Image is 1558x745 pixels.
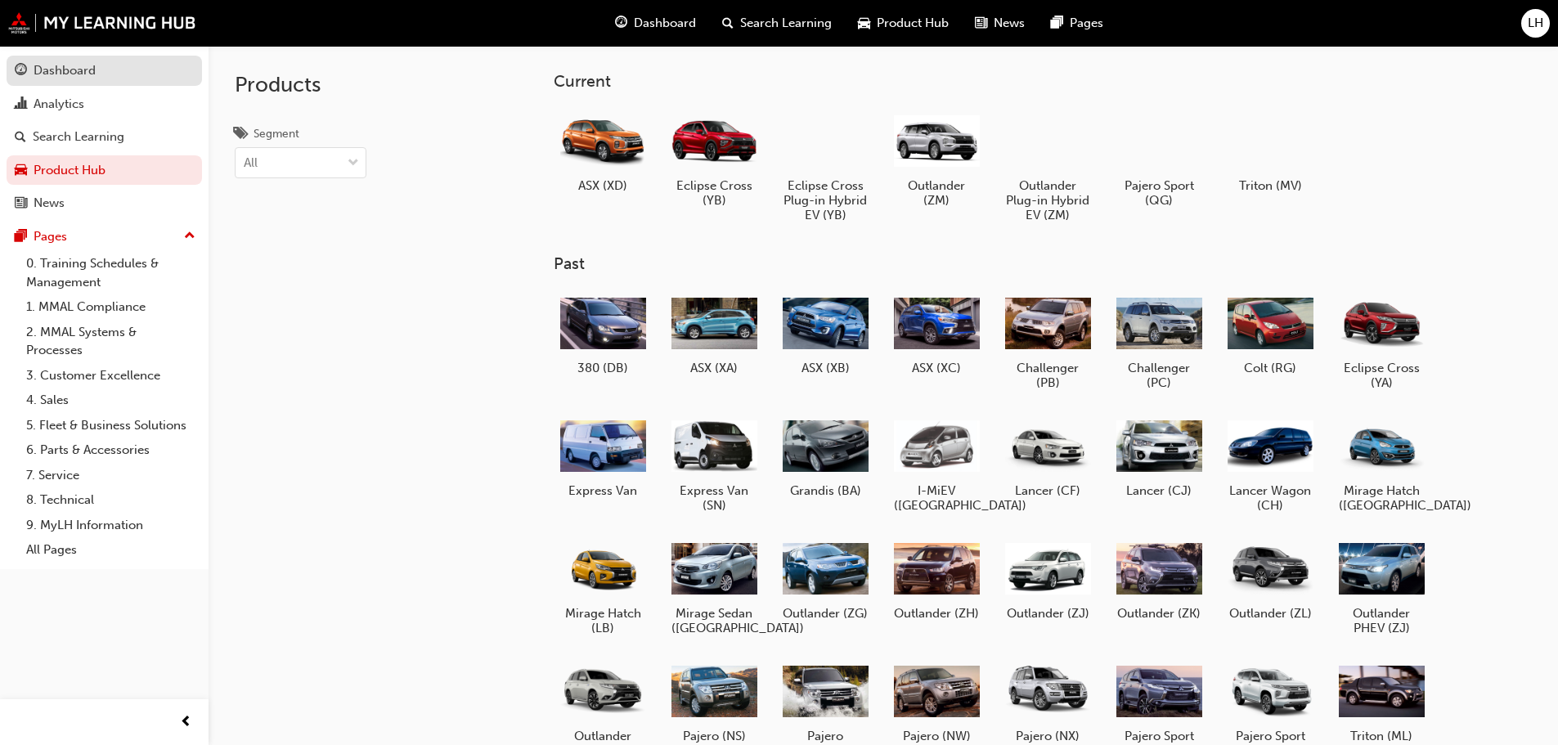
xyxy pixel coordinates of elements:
a: Lancer (CF) [999,410,1097,505]
h5: Pajero Sport (QG) [1116,178,1202,208]
a: Express Van [554,410,652,505]
a: 8. Technical [20,487,202,513]
h5: Pajero (NX) [1005,729,1091,743]
a: Challenger (PC) [1110,287,1208,397]
a: Outlander PHEV (ZJ) [1332,532,1430,642]
a: Outlander (ZJ) [999,532,1097,627]
h5: Grandis (BA) [783,483,869,498]
h5: Outlander (ZG) [783,606,869,621]
h5: Eclipse Cross (YA) [1339,361,1425,390]
h5: Outlander Plug-in Hybrid EV (ZM) [1005,178,1091,222]
h5: Pajero (NS) [671,729,757,743]
a: Lancer (CJ) [1110,410,1208,505]
span: news-icon [975,13,987,34]
a: Dashboard [7,56,202,86]
a: 380 (DB) [554,287,652,382]
h5: Mirage Sedan ([GEOGRAPHIC_DATA]) [671,606,757,635]
span: car-icon [15,164,27,178]
h5: ASX (XB) [783,361,869,375]
h5: Outlander PHEV (ZJ) [1339,606,1425,635]
a: Mirage Sedan ([GEOGRAPHIC_DATA]) [665,532,763,642]
span: news-icon [15,196,27,211]
h5: ASX (XC) [894,361,980,375]
a: Outlander (ZK) [1110,532,1208,627]
h5: Express Van (SN) [671,483,757,513]
h5: Outlander (ZL) [1228,606,1313,621]
h2: Products [235,72,366,98]
button: DashboardAnalyticsSearch LearningProduct HubNews [7,52,202,222]
a: ASX (XC) [887,287,986,382]
span: tags-icon [235,128,247,142]
a: Eclipse Cross (YA) [1332,287,1430,397]
a: 5. Fleet & Business Solutions [20,413,202,438]
a: Colt (RG) [1221,287,1319,382]
a: Eclipse Cross Plug-in Hybrid EV (YB) [776,104,874,228]
a: 4. Sales [20,388,202,413]
a: 9. MyLH Information [20,513,202,538]
span: Pages [1070,14,1103,33]
a: Search Learning [7,122,202,152]
a: ASX (XB) [776,287,874,382]
a: Lancer Wagon (CH) [1221,410,1319,519]
a: Grandis (BA) [776,410,874,505]
a: 0. Training Schedules & Management [20,251,202,294]
h5: Challenger (PC) [1116,361,1202,390]
a: ASX (XA) [665,287,763,382]
h5: Colt (RG) [1228,361,1313,375]
span: pages-icon [15,230,27,245]
span: chart-icon [15,97,27,112]
h5: Mirage Hatch ([GEOGRAPHIC_DATA]) [1339,483,1425,513]
a: Challenger (PB) [999,287,1097,397]
h3: Past [554,254,1483,273]
a: Express Van (SN) [665,410,763,519]
a: pages-iconPages [1038,7,1116,40]
h5: Outlander (ZH) [894,606,980,621]
a: Outlander (ZH) [887,532,986,627]
h5: Eclipse Cross (YB) [671,178,757,208]
h5: 380 (DB) [560,361,646,375]
span: Product Hub [877,14,949,33]
a: All Pages [20,537,202,563]
button: Pages [7,222,202,252]
h5: Outlander (ZK) [1116,606,1202,621]
span: search-icon [722,13,734,34]
div: News [34,194,65,213]
a: 1. MMAL Compliance [20,294,202,320]
span: guage-icon [15,64,27,79]
a: car-iconProduct Hub [845,7,962,40]
a: Outlander (ZL) [1221,532,1319,627]
a: guage-iconDashboard [602,7,709,40]
h5: Outlander (ZJ) [1005,606,1091,621]
span: search-icon [15,130,26,145]
a: 2. MMAL Systems & Processes [20,320,202,363]
a: News [7,188,202,218]
a: Analytics [7,89,202,119]
span: News [994,14,1025,33]
h5: Pajero (NW) [894,729,980,743]
a: Eclipse Cross (YB) [665,104,763,213]
h5: Express Van [560,483,646,498]
h5: Triton (ML) [1339,729,1425,743]
div: Segment [254,126,299,142]
h5: ASX (XA) [671,361,757,375]
a: Outlander (ZM) [887,104,986,213]
div: Search Learning [33,128,124,146]
span: prev-icon [180,712,192,733]
a: 6. Parts & Accessories [20,438,202,463]
h3: Current [554,72,1483,91]
a: Pajero Sport (QG) [1110,104,1208,213]
h5: Eclipse Cross Plug-in Hybrid EV (YB) [783,178,869,222]
a: 3. Customer Excellence [20,363,202,388]
img: mmal [8,12,196,34]
span: LH [1528,14,1543,33]
a: Product Hub [7,155,202,186]
span: down-icon [348,153,359,174]
a: news-iconNews [962,7,1038,40]
h5: I-MiEV ([GEOGRAPHIC_DATA]) [894,483,980,513]
h5: Outlander (ZM) [894,178,980,208]
h5: Lancer (CJ) [1116,483,1202,498]
a: search-iconSearch Learning [709,7,845,40]
span: Search Learning [740,14,832,33]
h5: ASX (XD) [560,178,646,193]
